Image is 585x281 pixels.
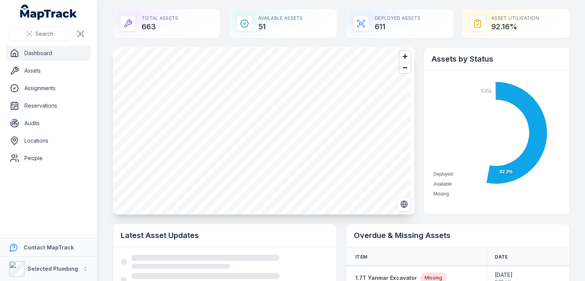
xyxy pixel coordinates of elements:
[495,271,513,279] span: [DATE]
[397,197,411,211] button: Switch to Satellite View
[433,171,453,177] span: Deployed
[24,244,74,251] strong: Contact MapTrack
[433,181,452,187] span: Available
[400,51,411,62] button: Zoom in
[6,151,91,166] a: People
[6,133,91,148] a: Locations
[6,98,91,113] a: Reservations
[400,62,411,73] button: Zoom out
[354,230,562,241] h2: Overdue & Missing Assets
[433,191,449,197] span: Missing
[20,5,77,20] a: MapTrack
[35,30,53,38] span: Search
[6,81,91,96] a: Assignments
[6,116,91,131] a: Audits
[113,47,411,214] canvas: Map
[121,230,329,241] h2: Latest Asset Updates
[6,46,91,61] a: Dashboard
[9,27,70,41] button: Search
[27,265,78,272] strong: Selected Plumbing
[432,54,562,64] h2: Assets by Status
[355,254,367,260] span: Item
[6,63,91,78] a: Assets
[495,254,508,260] span: Date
